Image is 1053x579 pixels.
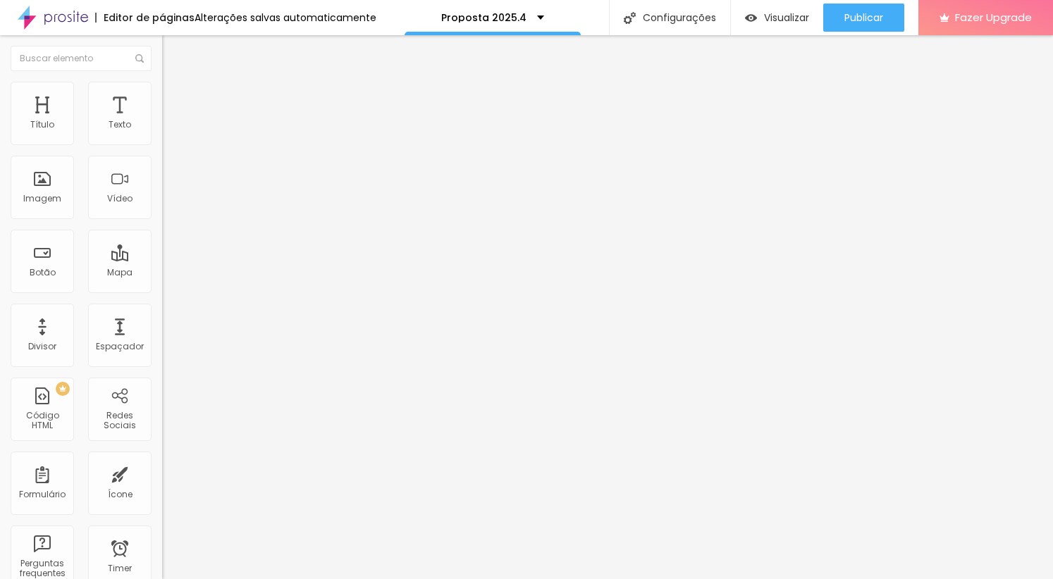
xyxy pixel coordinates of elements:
div: Editor de páginas [95,13,195,23]
span: Fazer Upgrade [955,11,1032,23]
div: Perguntas frequentes [14,559,70,579]
div: Código HTML [14,411,70,431]
iframe: Editor [162,35,1053,579]
div: Vídeo [107,194,133,204]
img: Icone [135,54,144,63]
div: Redes Sociais [92,411,147,431]
button: Visualizar [731,4,823,32]
div: Timer [108,564,132,573]
div: Título [30,120,54,130]
div: Texto [109,120,131,130]
div: Botão [30,268,56,278]
div: Mapa [107,268,133,278]
input: Buscar elemento [11,46,152,71]
img: view-1.svg [745,12,757,24]
div: Ícone [108,490,133,499]
p: Proposta 2025.4 [441,13,526,23]
span: Visualizar [764,12,809,23]
div: Alterações salvas automaticamente [195,13,376,23]
div: Divisor [28,342,56,351]
span: Publicar [844,12,883,23]
button: Publicar [823,4,904,32]
div: Formulário [19,490,66,499]
img: Icone [624,12,636,24]
div: Imagem [23,194,61,204]
div: Espaçador [96,342,144,351]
